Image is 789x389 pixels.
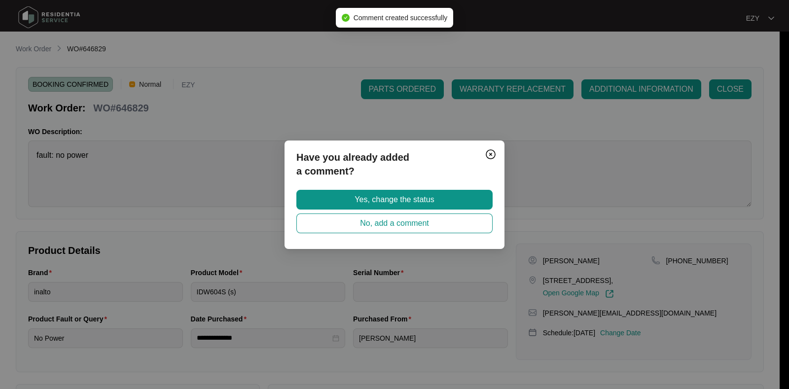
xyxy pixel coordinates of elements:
p: a comment? [296,164,493,178]
button: Close [483,146,499,162]
img: closeCircle [485,148,497,160]
span: Yes, change the status [355,194,434,206]
span: Comment created successfully [354,14,448,22]
p: Have you already added [296,150,493,164]
span: No, add a comment [360,217,429,229]
button: No, add a comment [296,213,493,233]
span: check-circle [342,14,350,22]
button: Yes, change the status [296,190,493,210]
